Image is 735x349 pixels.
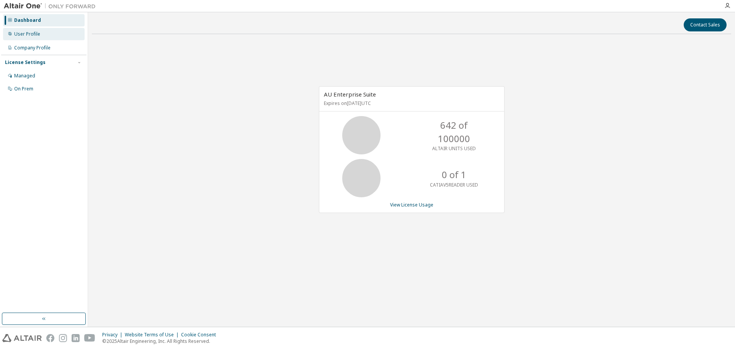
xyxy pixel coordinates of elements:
p: ALTAIR UNITS USED [432,145,476,152]
div: User Profile [14,31,40,37]
div: License Settings [5,59,46,66]
img: linkedin.svg [72,334,80,342]
img: youtube.svg [84,334,95,342]
img: instagram.svg [59,334,67,342]
img: facebook.svg [46,334,54,342]
div: Company Profile [14,45,51,51]
div: Cookie Consent [181,332,220,338]
button: Contact Sales [684,18,727,31]
p: Expires on [DATE] UTC [324,100,498,107]
div: Privacy [102,332,125,338]
div: On Prem [14,86,33,92]
p: © 2025 Altair Engineering, Inc. All Rights Reserved. [102,338,220,344]
p: 0 of 1 [442,168,466,181]
a: View License Usage [390,202,433,208]
span: AU Enterprise Suite [324,90,376,98]
div: Managed [14,73,35,79]
div: Dashboard [14,17,41,23]
div: Website Terms of Use [125,332,181,338]
img: Altair One [4,2,100,10]
p: CATIAV5READER USED [430,182,478,188]
p: 642 of 100000 [423,119,485,145]
img: altair_logo.svg [2,334,42,342]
